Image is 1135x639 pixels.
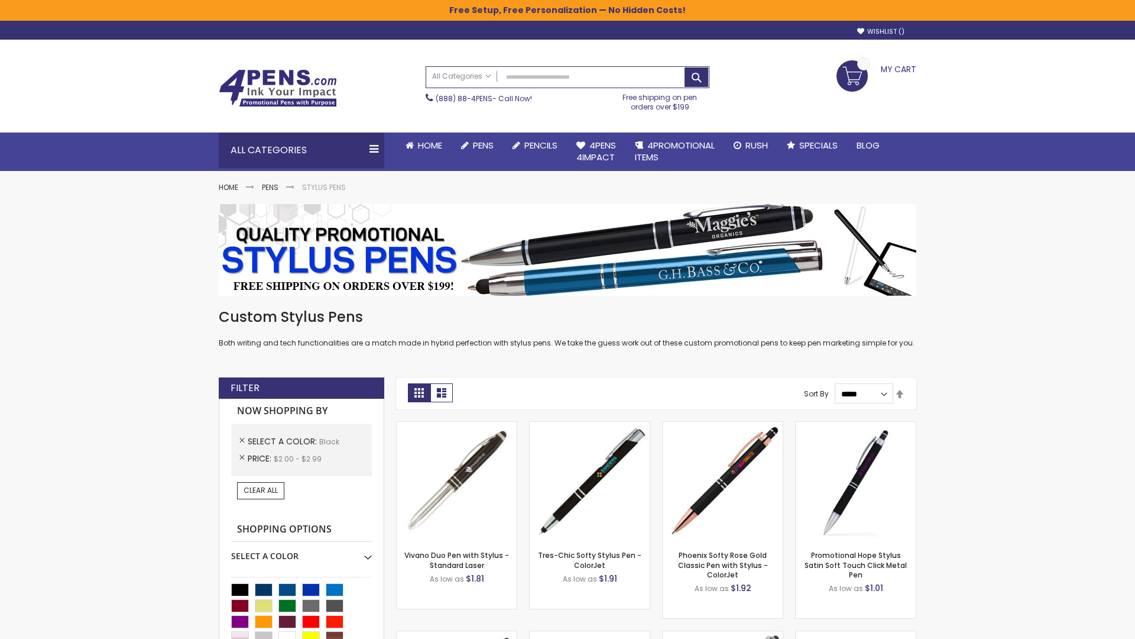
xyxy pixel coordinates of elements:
a: Home [219,182,238,192]
strong: Grid [408,383,430,402]
img: Tres-Chic Softy Stylus Pen - ColorJet-Black [530,422,650,542]
span: As low as [430,574,464,584]
a: Wishlist [857,27,904,36]
a: All Categories [426,67,497,86]
span: $1.92 [731,582,751,594]
a: Vivano Duo Pen with Stylus - Standard Laser-Black [397,421,517,431]
span: $1.01 [865,582,883,594]
div: All Categories [219,133,384,168]
div: Free shipping on pen orders over $199 [611,88,710,112]
a: Blog [847,133,889,159]
a: Tres-Chic Softy Stylus Pen - ColorJet [538,550,641,570]
strong: Shopping Options [231,517,372,543]
img: Phoenix Softy Rose Gold Classic Pen with Stylus - ColorJet-Black [663,422,783,542]
span: Price [248,453,274,464]
span: $1.91 [599,573,617,585]
a: Home [396,133,452,159]
span: Specials [799,139,838,151]
span: Select A Color [248,435,319,447]
a: Pens [262,182,278,192]
span: Black [319,437,339,447]
div: Select A Color [231,542,372,562]
img: Vivano Duo Pen with Stylus - Standard Laser-Black [397,422,517,542]
a: 4Pens4impact [567,133,625,171]
a: Pens [452,133,503,159]
span: Blog [857,139,880,151]
span: Rush [745,139,768,151]
span: Pencils [524,139,557,151]
span: As low as [563,574,597,584]
span: All Categories [432,72,491,81]
img: Promotional Hope Stylus Satin Soft Touch Click Metal Pen-Black [796,422,916,542]
a: 4PROMOTIONALITEMS [625,133,724,171]
span: Home [418,139,442,151]
label: Sort By [804,389,829,399]
a: Phoenix Softy Rose Gold Classic Pen with Stylus - ColorJet [678,550,768,579]
span: 4Pens 4impact [576,139,616,163]
a: Promotional Hope Stylus Satin Soft Touch Click Metal Pen [805,550,907,579]
span: Pens [473,139,494,151]
span: $1.81 [466,573,484,585]
strong: Now Shopping by [231,399,372,424]
img: 4Pens Custom Pens and Promotional Products [219,69,337,107]
span: As low as [829,583,863,593]
img: Stylus Pens [219,204,916,296]
div: Both writing and tech functionalities are a match made in hybrid perfection with stylus pens. We ... [219,308,916,348]
strong: Stylus Pens [302,182,346,192]
span: 4PROMOTIONAL ITEMS [635,139,715,163]
a: Pencils [503,133,567,159]
a: Rush [724,133,777,159]
a: (888) 88-4PENS [436,93,492,104]
a: Promotional Hope Stylus Satin Soft Touch Click Metal Pen-Black [796,421,916,431]
span: As low as [695,583,729,593]
span: Clear All [244,485,278,495]
a: Vivano Duo Pen with Stylus - Standard Laser [404,550,509,570]
a: Clear All [237,482,284,499]
a: Phoenix Softy Rose Gold Classic Pen with Stylus - ColorJet-Black [663,421,783,431]
a: Tres-Chic Softy Stylus Pen - ColorJet-Black [530,421,650,431]
a: Specials [777,133,847,159]
span: - Call Now! [436,93,532,104]
span: $2.00 - $2.99 [274,454,322,464]
strong: Filter [231,382,260,395]
h1: Custom Stylus Pens [219,308,916,327]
